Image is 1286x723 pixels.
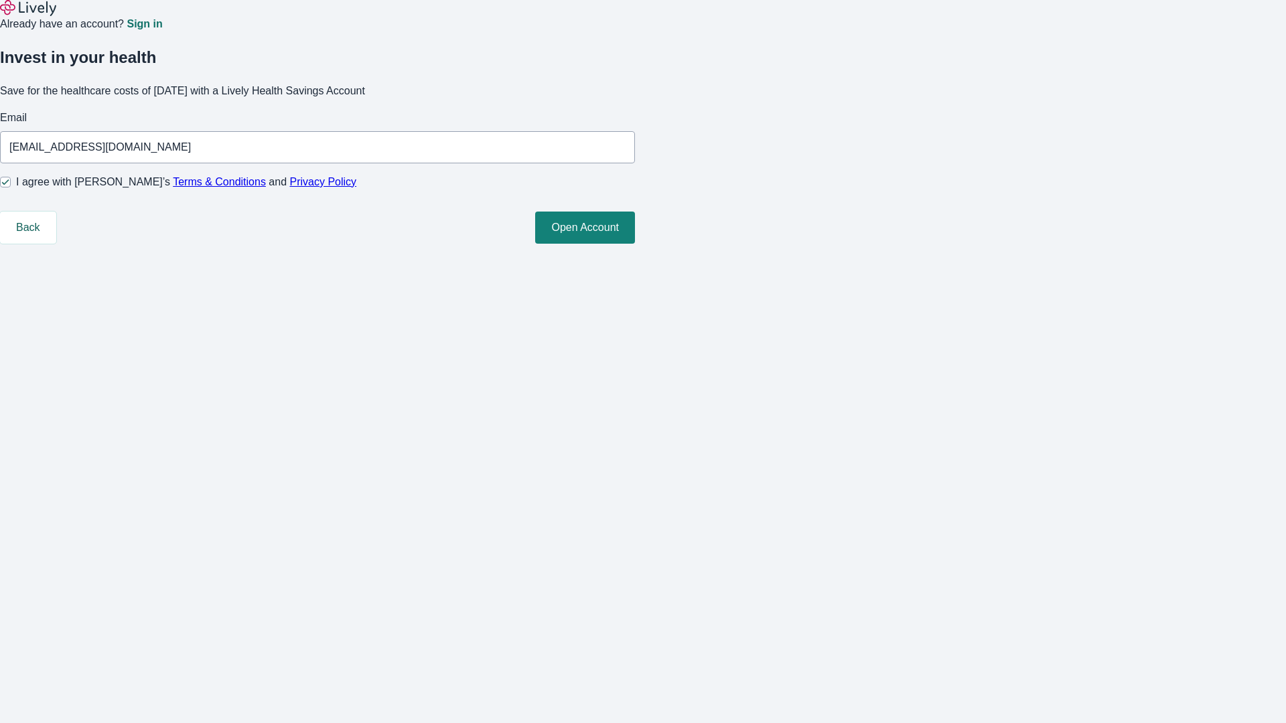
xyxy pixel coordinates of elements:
a: Sign in [127,19,162,29]
a: Privacy Policy [290,176,357,187]
span: I agree with [PERSON_NAME]’s and [16,174,356,190]
a: Terms & Conditions [173,176,266,187]
button: Open Account [535,212,635,244]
